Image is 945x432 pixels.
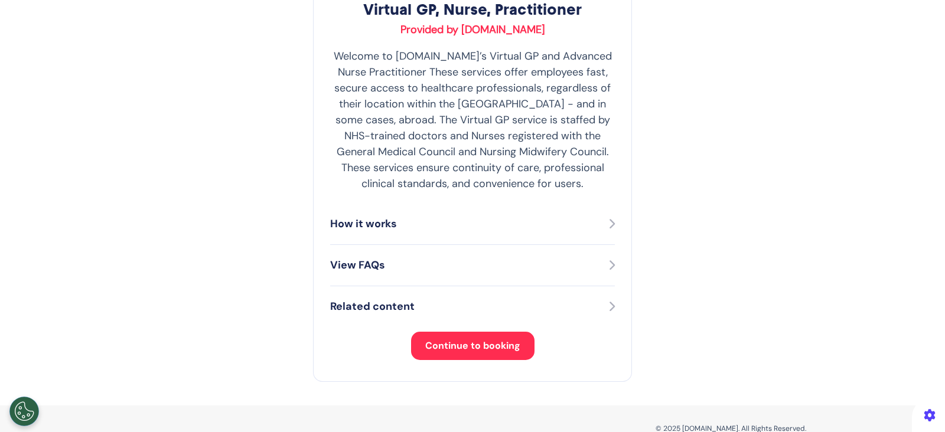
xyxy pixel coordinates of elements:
[330,1,615,19] h2: Virtual GP, Nurse, Practitioner
[330,299,415,315] p: Related content
[330,257,615,274] button: View FAQs
[330,257,385,273] p: View FAQs
[330,298,615,315] button: Related content
[330,215,615,233] button: How it works
[425,339,520,352] span: Continue to booking
[411,332,535,360] button: Continue to booking
[9,397,39,426] button: Open Preferences
[330,48,615,192] p: Welcome to [DOMAIN_NAME]’s Virtual GP and Advanced Nurse Practitioner These services offer employ...
[330,216,397,232] p: How it works
[330,24,615,37] h3: Provided by [DOMAIN_NAME]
